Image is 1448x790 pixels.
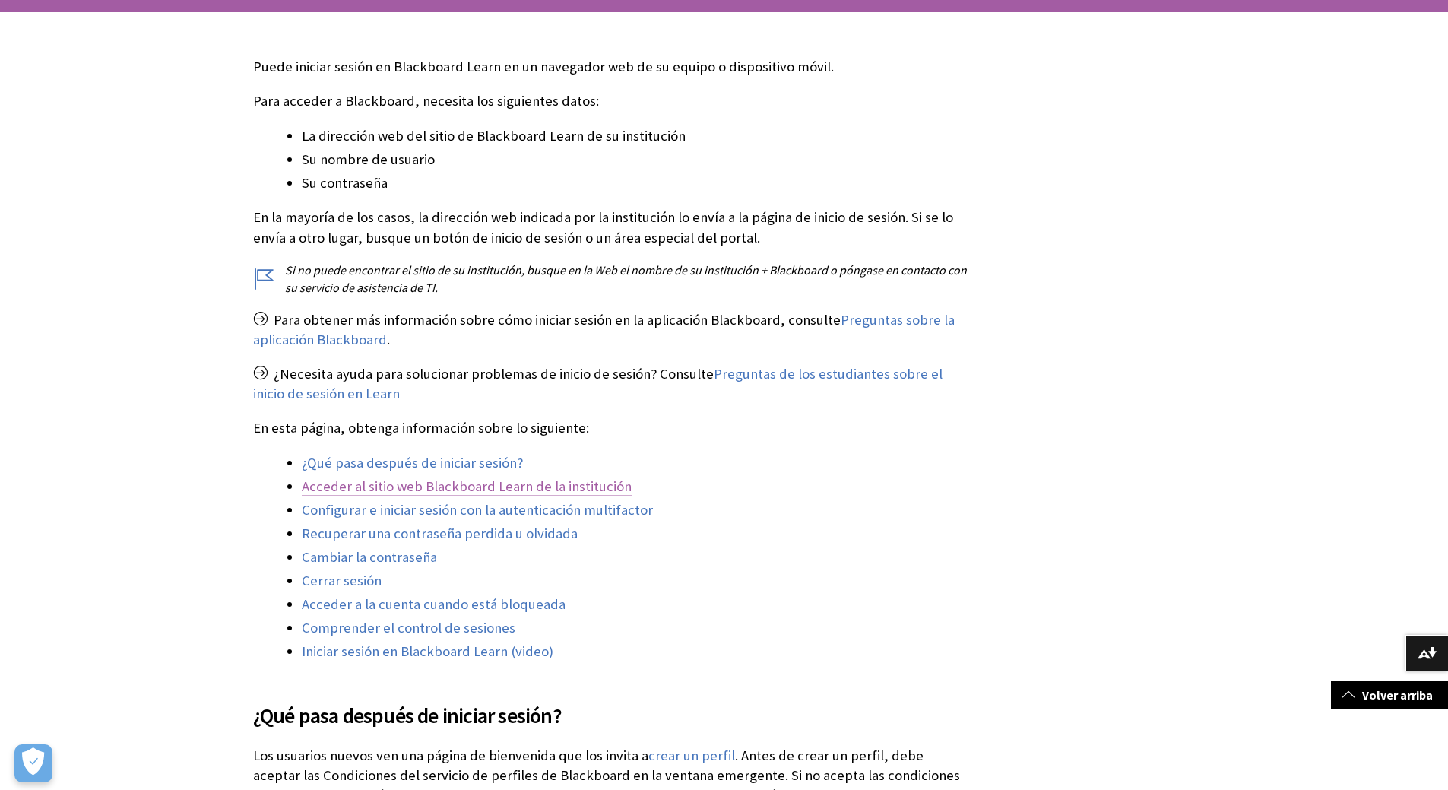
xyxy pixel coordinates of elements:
a: después de iniciar sesión? [366,454,523,472]
a: Volver arriba [1331,681,1448,709]
p: Puede iniciar sesión en Blackboard Learn en un navegador web de su equipo o dispositivo móvil. [253,57,971,77]
li: Su contraseña [302,173,971,194]
a: Preguntas de los estudiantes sobre el inicio de sesión en Learn [253,365,943,403]
a: crear un perfil [648,747,735,765]
p: Para obtener más información sobre cómo iniciar sesión en la aplicación Blackboard, consulte . [253,310,971,350]
a: Configurar e iniciar sesión con la autenticación multifactor [302,501,653,519]
button: Abrir preferencias [14,744,52,782]
p: Para acceder a Blackboard, necesita los siguientes datos: [253,91,971,111]
p: En la mayoría de los casos, la dirección web indicada por la institución lo envía a la página de ... [253,208,971,247]
li: Su nombre de usuario [302,149,971,170]
p: En esta página, obtenga información sobre lo siguiente: [253,418,971,438]
a: Preguntas sobre la aplicación Blackboard [253,311,955,349]
p: Si no puede encontrar el sitio de su institución, busque en la Web el nombre de su institución + ... [253,262,971,296]
a: pasa [335,454,363,472]
a: Comprender el control de sesiones [302,619,515,637]
p: ¿Necesita ayuda para solucionar problemas de inicio de sesión? Consulte [253,364,971,404]
li: La dirección web del sitio de Blackboard Learn de su institución [302,125,971,147]
a: Cambiar la contraseña [302,548,437,566]
a: Cerrar sesión [302,572,382,590]
a: ¿Qué [302,454,332,472]
a: Acceder al sitio web Blackboard Learn de la institución [302,477,632,496]
h2: ¿Qué pasa después de iniciar sesión? [253,681,971,731]
a: Acceder a la cuenta cuando está bloqueada [302,595,566,614]
a: Iniciar sesión en Blackboard Learn (video) [302,642,553,661]
a: Recuperar una contraseña perdida u olvidada [302,525,578,543]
